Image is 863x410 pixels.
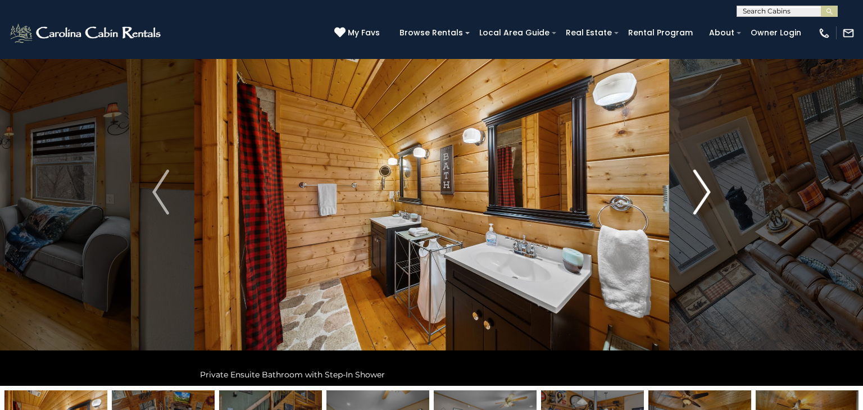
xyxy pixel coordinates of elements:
a: Browse Rentals [394,24,469,42]
img: phone-regular-white.png [818,27,830,39]
a: Local Area Guide [474,24,555,42]
img: arrow [152,170,169,215]
a: My Favs [334,27,383,39]
a: Rental Program [623,24,698,42]
span: My Favs [348,27,380,39]
img: White-1-2.png [8,22,164,44]
img: mail-regular-white.png [842,27,855,39]
a: Owner Login [745,24,807,42]
img: arrow [694,170,711,215]
a: About [703,24,740,42]
div: Private Ensuite Bathroom with Step-In Shower [194,363,669,386]
a: Real Estate [560,24,617,42]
